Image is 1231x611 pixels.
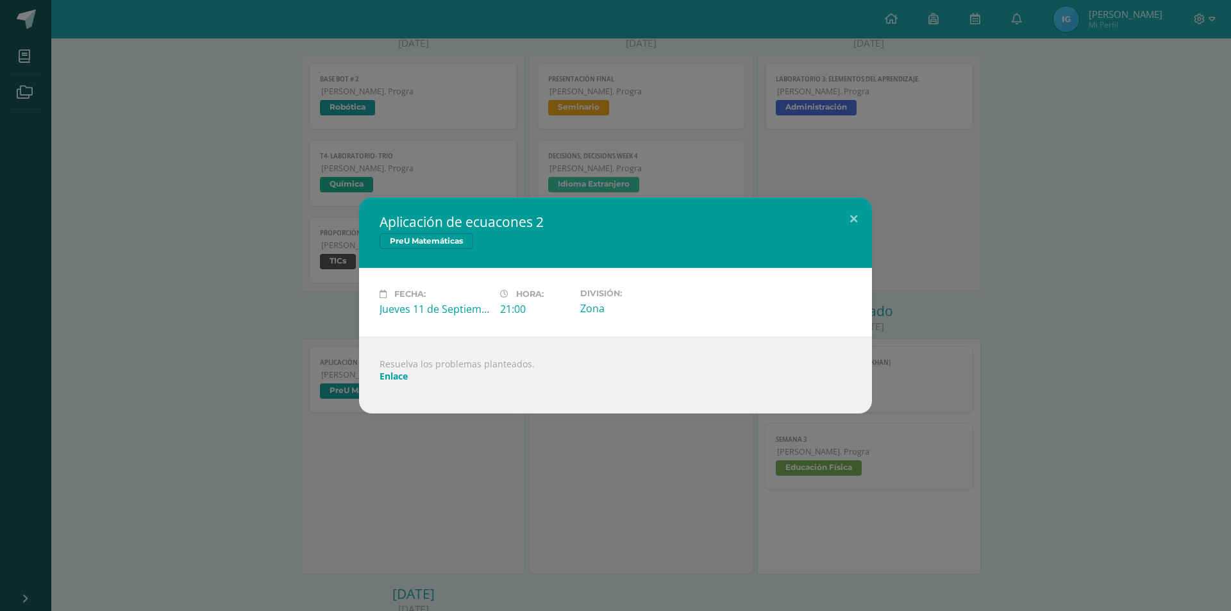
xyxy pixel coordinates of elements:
[380,213,851,231] h2: Aplicación de ecuacones 2
[380,370,408,382] a: Enlace
[580,289,691,298] label: División:
[359,337,872,414] div: Resuelva los problemas planteados.
[394,289,426,299] span: Fecha:
[835,197,872,241] button: Close (Esc)
[380,233,473,249] span: PreU Matemáticas
[380,302,490,316] div: Jueves 11 de Septiembre
[516,289,544,299] span: Hora:
[500,302,570,316] div: 21:00
[580,301,691,315] div: Zona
